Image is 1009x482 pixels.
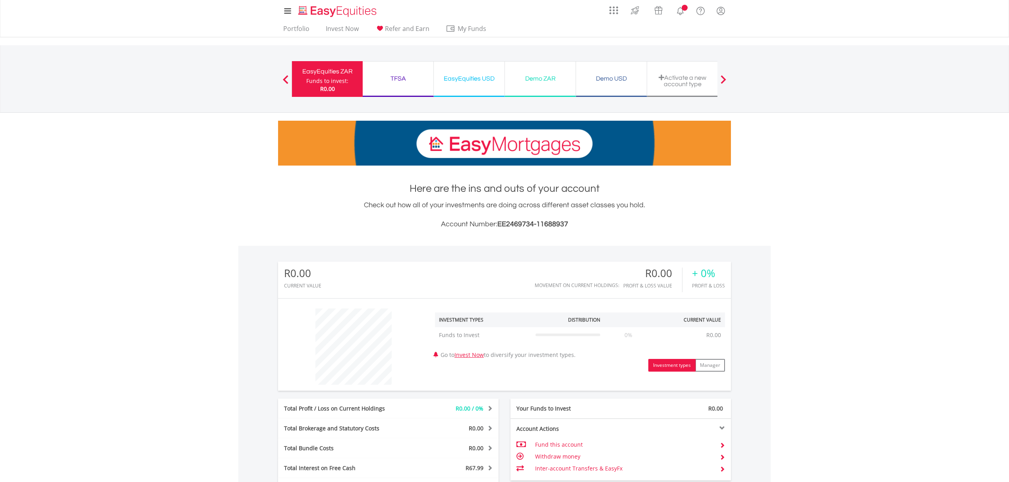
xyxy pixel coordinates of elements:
[278,405,407,413] div: Total Profit / Loss on Current Holdings
[535,451,713,463] td: Withdraw money
[278,121,731,166] img: EasyMortage Promotion Banner
[278,424,407,432] div: Total Brokerage and Statutory Costs
[692,268,725,279] div: + 0%
[670,2,690,18] a: Notifications
[647,2,670,17] a: Vouchers
[284,283,321,288] div: CURRENT VALUE
[446,23,498,34] span: My Funds
[535,283,619,288] div: Movement on Current Holdings:
[690,2,711,18] a: FAQ's and Support
[284,268,321,279] div: R0.00
[429,305,731,372] div: Go to to diversify your investment types.
[510,405,621,413] div: Your Funds to Invest
[323,25,362,37] a: Invest Now
[652,74,713,87] div: Activate a new account type
[385,24,429,33] span: Refer and Earn
[320,85,335,93] span: R0.00
[435,327,532,343] td: Funds to Invest
[510,73,571,84] div: Demo ZAR
[435,312,532,327] th: Investment Types
[466,464,483,472] span: R67.99
[623,283,682,288] div: Profit & Loss Value
[535,439,713,451] td: Fund this account
[367,73,429,84] div: TFSA
[628,4,642,17] img: thrive-v2.svg
[278,464,407,472] div: Total Interest on Free Cash
[708,405,723,412] span: R0.00
[469,444,483,452] span: R0.00
[297,66,358,77] div: EasyEquities ZAR
[297,5,380,18] img: EasyEquities_Logo.png
[695,359,725,372] button: Manager
[469,424,483,432] span: R0.00
[439,73,500,84] div: EasyEquities USD
[568,316,600,323] div: Distribution
[604,2,623,15] a: AppsGrid
[652,312,725,327] th: Current Value
[623,268,682,279] div: R0.00
[280,25,313,37] a: Portfolio
[652,4,665,17] img: vouchers-v2.svg
[278,444,407,452] div: Total Bundle Costs
[609,6,618,15] img: grid-menu-icon.svg
[278,219,731,230] h3: Account Number:
[692,283,725,288] div: Profit & Loss
[711,2,731,19] a: My Profile
[295,2,380,18] a: Home page
[648,359,696,372] button: Investment types
[510,425,621,433] div: Account Actions
[497,220,568,228] span: EE2469734-11688937
[581,73,642,84] div: Demo USD
[454,351,484,359] a: Invest Now
[278,181,731,196] h1: Here are the ins and outs of your account
[702,327,725,343] td: R0.00
[456,405,483,412] span: R0.00 / 0%
[604,327,653,343] td: 0%
[535,463,713,474] td: Inter-account Transfers & EasyFx
[372,25,433,37] a: Refer and Earn
[306,77,348,85] div: Funds to invest:
[278,200,731,230] div: Check out how all of your investments are doing across different asset classes you hold.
